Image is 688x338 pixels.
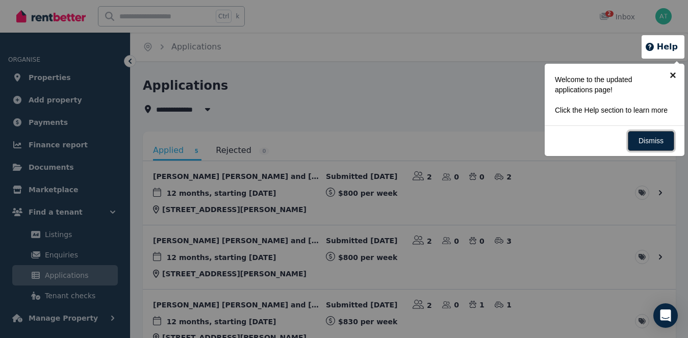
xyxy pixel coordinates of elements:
div: Open Intercom Messenger [653,303,678,328]
p: Click the Help section to learn more [555,105,668,115]
a: Dismiss [628,131,674,151]
button: Help [645,41,678,53]
p: Welcome to the updated applications page! [555,74,668,95]
a: × [661,64,684,87]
